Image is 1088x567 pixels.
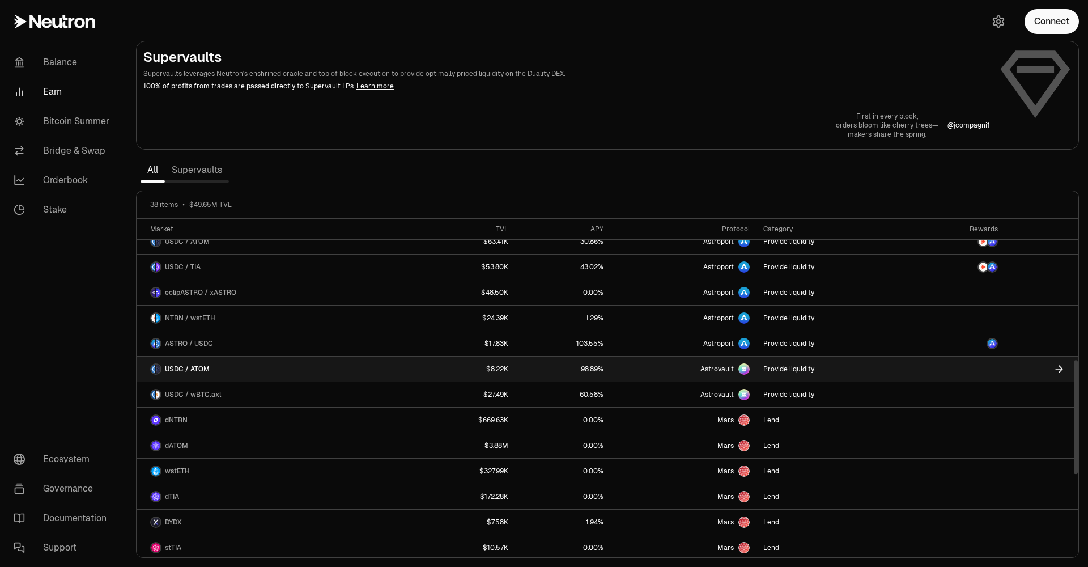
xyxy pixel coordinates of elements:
a: USDC LogoATOM LogoUSDC / ATOM [137,357,410,382]
span: wstETH [165,467,190,476]
a: $27.49K [410,382,515,407]
a: Documentation [5,503,122,533]
a: 60.58% [515,382,610,407]
a: Provide liquidity [756,331,907,356]
span: DYDX [165,518,182,527]
span: Astroport [703,263,734,272]
a: 1.29% [515,306,610,331]
span: stTIA [165,543,181,552]
a: Provide liquidity [756,255,907,280]
p: First in every block, [836,112,938,121]
a: USDC LogoATOM LogoUSDC / ATOM [137,229,410,254]
a: USDC LogowBTC.axl LogoUSDC / wBTC.axl [137,382,410,407]
p: @ jcompagni1 [947,121,990,130]
a: Governance [5,474,122,503]
a: Astroport [610,280,756,305]
a: Astroport [610,229,756,254]
span: Astroport [703,314,734,323]
span: Mars [717,467,734,476]
a: 98.89% [515,357,610,382]
a: Lend [756,433,907,458]
a: Supervaults [165,159,229,181]
a: Astrovault [610,357,756,382]
a: 0.00% [515,433,610,458]
p: makers share the spring. [836,130,938,139]
p: orders bloom like cherry trees— [836,121,938,130]
a: DYDX LogoDYDX [137,510,410,535]
a: 0.00% [515,408,610,433]
a: Provide liquidity [756,229,907,254]
span: Astrovault [700,365,734,374]
a: Provide liquidity [756,306,907,331]
div: Rewards [913,225,997,234]
a: 0.00% [515,484,610,509]
img: xASTRO Logo [156,288,160,297]
span: USDC / ATOM [165,365,210,374]
span: Mars [717,441,734,450]
a: dATOM LogodATOM [137,433,410,458]
div: Category [763,225,900,234]
span: $49.65M TVL [189,200,232,209]
a: Astrovault [610,382,756,407]
img: wstETH Logo [151,467,160,476]
a: $17.83K [410,331,515,356]
a: Lend [756,535,907,560]
a: Orderbook [5,166,122,195]
a: @jcompagni1 [947,121,990,130]
img: ATOM Logo [156,237,160,246]
a: 30.86% [515,229,610,254]
a: Mars [610,484,756,509]
span: Mars [717,416,734,425]
span: USDC / ATOM [165,237,210,246]
img: DYDX Logo [151,518,160,527]
img: ASTRO Logo [988,263,997,272]
a: Provide liquidity [756,382,907,407]
a: Mars [610,510,756,535]
a: 0.00% [515,459,610,484]
a: $669.63K [410,408,515,433]
a: Mars [610,459,756,484]
span: dNTRN [165,416,188,425]
a: Lend [756,484,907,509]
a: Provide liquidity [756,280,907,305]
a: $53.80K [410,255,515,280]
a: Astroport [610,331,756,356]
div: TVL [416,225,508,234]
a: Bitcoin Summer [5,107,122,136]
img: dATOM Logo [151,441,160,450]
a: ASTRO LogoUSDC LogoASTRO / USDC [137,331,410,356]
span: NTRN / wstETH [165,314,215,323]
a: NTRN LogowstETH LogoNTRN / wstETH [137,306,410,331]
a: 103.55% [515,331,610,356]
a: wstETH LogowstETH [137,459,410,484]
a: $8.22K [410,357,515,382]
a: USDC LogoTIA LogoUSDC / TIA [137,255,410,280]
img: NTRN Logo [151,314,155,323]
a: Mars [610,433,756,458]
span: Mars [717,518,734,527]
a: $3.88M [410,433,515,458]
img: ASTRO Logo [988,237,997,246]
a: 0.00% [515,535,610,560]
span: Astrovault [700,390,734,399]
a: Earn [5,77,122,107]
span: USDC / TIA [165,263,201,272]
img: USDC Logo [156,339,160,348]
a: Bridge & Swap [5,136,122,166]
a: Balance [5,48,122,77]
a: $24.39K [410,306,515,331]
span: dATOM [165,441,188,450]
img: TIA Logo [156,263,160,272]
div: APY [522,225,603,234]
a: Lend [756,510,907,535]
a: $7.58K [410,510,515,535]
a: dNTRN LogodNTRN [137,408,410,433]
a: Astroport [610,306,756,331]
img: dTIA Logo [151,492,160,501]
p: Supervaults leverages Neutron's enshrined oracle and top of block execution to provide optimally ... [143,69,990,79]
span: Astroport [703,288,734,297]
a: $10.57K [410,535,515,560]
a: Support [5,533,122,562]
a: Provide liquidity [756,357,907,382]
a: Astroport [610,255,756,280]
